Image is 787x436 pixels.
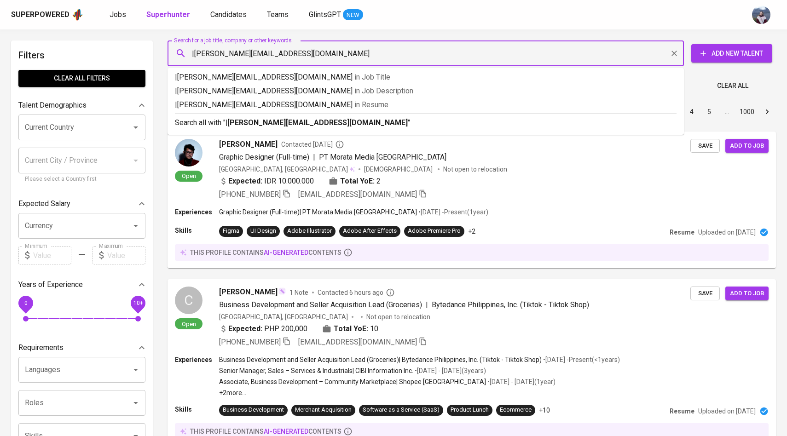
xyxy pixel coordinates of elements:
[468,227,475,236] p: +2
[168,132,776,268] a: Open[PERSON_NAME]Contacted [DATE]Graphic Designer (Full-time)|PT Morata Media [GEOGRAPHIC_DATA][G...
[175,99,677,110] p: |[PERSON_NAME][EMAIL_ADDRESS][DOMAIN_NAME]
[190,248,341,257] p: this profile contains contents
[219,207,417,217] p: Graphic Designer (Full-time) | PT Morata Media [GEOGRAPHIC_DATA]
[713,77,752,94] button: Clear All
[11,10,69,20] div: Superpowered
[737,104,757,119] button: Go to page 1000
[695,288,715,299] span: Save
[264,428,308,435] span: AI-generated
[18,338,145,357] div: Requirements
[175,86,677,97] p: |[PERSON_NAME][EMAIL_ADDRESS][DOMAIN_NAME]
[408,227,461,235] div: Adobe Premiere Pro
[760,104,775,119] button: Go to next page
[717,80,748,92] span: Clear All
[613,104,776,119] nav: pagination navigation
[219,176,314,187] div: IDR 10.000.000
[25,175,139,184] p: Please select a Country first
[698,407,756,416] p: Uploaded on [DATE]
[443,165,507,174] p: Not open to relocation
[129,363,142,376] button: Open
[309,9,363,21] a: GlintsGPT NEW
[287,227,332,235] div: Adobe Illustrator
[178,320,200,328] span: Open
[146,9,192,21] a: Superhunter
[364,165,434,174] span: [DEMOGRAPHIC_DATA]
[129,219,142,232] button: Open
[129,396,142,409] button: Open
[219,338,281,346] span: [PHONE_NUMBER]
[366,312,430,321] p: Not open to relocation
[190,427,341,436] p: this profile contains contents
[210,9,249,21] a: Candidates
[71,8,84,22] img: app logo
[18,275,145,294] div: Years of Experience
[699,48,765,59] span: Add New Talent
[110,10,126,19] span: Jobs
[319,153,446,161] span: PT Morata Media [GEOGRAPHIC_DATA]
[417,207,488,217] p: • [DATE] - Present ( 1 year )
[219,355,542,364] p: Business Development and Seller Acquisition Lead (Groceries) | Bytedance Philippines, Inc. (Tikto...
[146,10,190,19] b: Superhunter
[18,100,87,111] p: Talent Demographics
[690,287,720,301] button: Save
[219,366,413,375] p: Senior Manager, Sales – Services & Industrials | CIBI Information Inc.
[267,9,290,21] a: Teams
[107,246,145,264] input: Value
[500,406,532,414] div: Ecommerce
[178,172,200,180] span: Open
[370,323,378,334] span: 10
[363,406,440,414] div: Software as a Service (SaaS)
[335,140,344,149] svg: By Batam recruiter
[110,9,128,21] a: Jobs
[354,86,413,95] span: in Job Description
[725,287,769,301] button: Add to job
[210,10,247,19] span: Candidates
[386,288,395,297] svg: By Philippines recruiter
[175,355,219,364] p: Experiences
[309,10,341,19] span: GlintsGPT
[486,377,556,386] p: • [DATE] - [DATE] ( 1 year )
[33,246,71,264] input: Value
[11,8,84,22] a: Superpoweredapp logo
[219,139,278,150] span: [PERSON_NAME]
[730,288,764,299] span: Add to job
[223,227,239,235] div: Figma
[219,165,355,174] div: [GEOGRAPHIC_DATA], [GEOGRAPHIC_DATA]
[219,190,281,199] span: [PHONE_NUMBER]
[343,227,397,235] div: Adobe After Effects
[340,176,375,187] b: Total YoE:
[223,406,284,414] div: Business Development
[725,139,769,153] button: Add to job
[226,118,408,127] b: |[PERSON_NAME][EMAIL_ADDRESS][DOMAIN_NAME]
[432,300,589,309] span: Bytedance Philippines, Inc. (Tiktok - Tiktok Shop)
[752,6,770,24] img: christine.raharja@glints.com
[18,342,64,353] p: Requirements
[668,47,681,60] button: Clear
[670,407,694,416] p: Resume
[354,100,388,109] span: in Resume
[318,288,395,297] span: Contacted 6 hours ago
[219,377,486,386] p: Associate, Business Development – Community Marketplace | Shopee [GEOGRAPHIC_DATA]
[175,405,219,414] p: Skills
[451,406,489,414] div: Product Lunch
[18,70,145,87] button: Clear All filters
[298,190,417,199] span: [EMAIL_ADDRESS][DOMAIN_NAME]
[228,323,262,334] b: Expected:
[267,10,289,19] span: Teams
[219,300,422,309] span: Business Development and Seller Acquisition Lead (Groceries)
[702,104,717,119] button: Go to page 5
[175,287,203,314] div: C
[18,195,145,213] div: Expected Salary
[684,104,699,119] button: Go to page 4
[175,226,219,235] p: Skills
[313,152,315,163] span: |
[219,388,620,397] p: +2 more ...
[376,176,381,187] span: 2
[334,323,368,334] b: Total YoE:
[691,44,772,63] button: Add New Talent
[175,117,677,128] p: Search all with " "
[219,323,307,334] div: PHP 200,000
[542,355,620,364] p: • [DATE] - Present ( <1 years )
[18,198,70,209] p: Expected Salary
[228,176,262,187] b: Expected:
